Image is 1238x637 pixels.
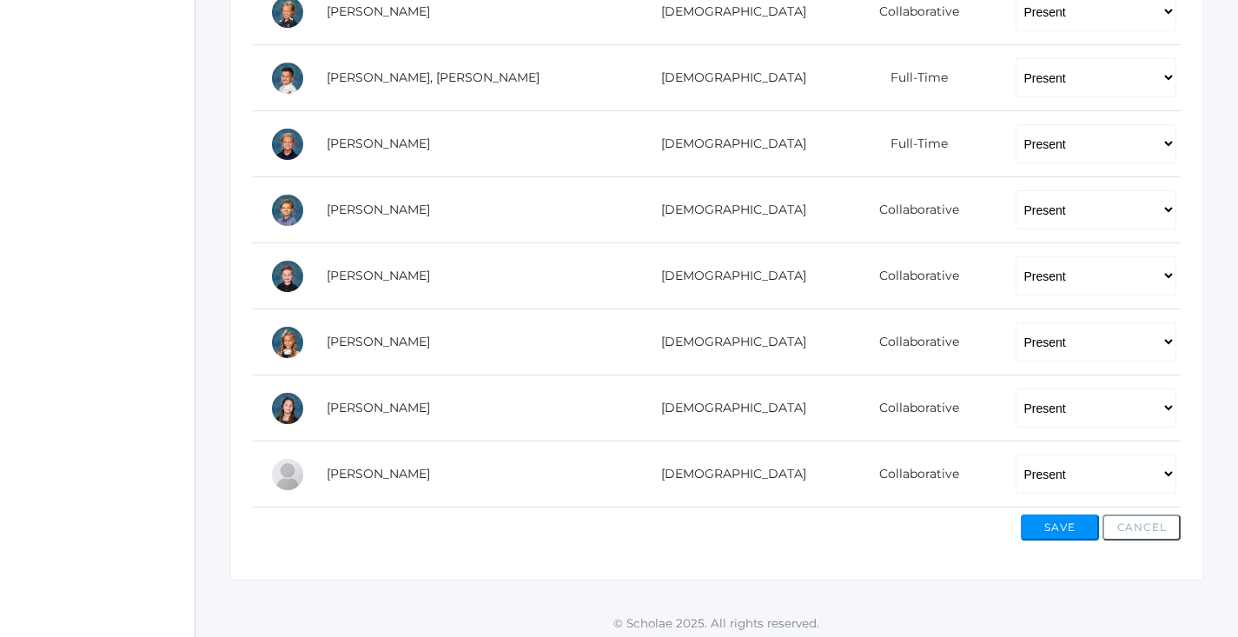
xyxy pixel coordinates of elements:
[828,111,998,177] td: Full-Time
[828,375,998,441] td: Collaborative
[270,391,305,426] div: Remmie Tourje
[1102,514,1181,541] button: Cancel
[327,70,540,85] a: [PERSON_NAME], [PERSON_NAME]
[627,177,828,243] td: [DEMOGRAPHIC_DATA]
[627,111,828,177] td: [DEMOGRAPHIC_DATA]
[627,309,828,375] td: [DEMOGRAPHIC_DATA]
[627,243,828,309] td: [DEMOGRAPHIC_DATA]
[627,441,828,508] td: [DEMOGRAPHIC_DATA]
[270,259,305,294] div: Theodore Smith
[627,45,828,111] td: [DEMOGRAPHIC_DATA]
[270,325,305,360] div: Faye Thompson
[1021,514,1099,541] button: Save
[828,45,998,111] td: Full-Time
[270,127,305,162] div: Brooks Roberts
[270,457,305,492] div: Mary Wallock
[327,268,430,283] a: [PERSON_NAME]
[327,202,430,217] a: [PERSON_NAME]
[327,334,430,349] a: [PERSON_NAME]
[270,193,305,228] div: Noah Smith
[327,3,430,19] a: [PERSON_NAME]
[828,243,998,309] td: Collaborative
[327,466,430,481] a: [PERSON_NAME]
[327,136,430,151] a: [PERSON_NAME]
[327,400,430,415] a: [PERSON_NAME]
[828,441,998,508] td: Collaborative
[828,309,998,375] td: Collaborative
[270,61,305,96] div: Cooper Reyes
[195,614,1237,632] p: © Scholae 2025. All rights reserved.
[627,375,828,441] td: [DEMOGRAPHIC_DATA]
[828,177,998,243] td: Collaborative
